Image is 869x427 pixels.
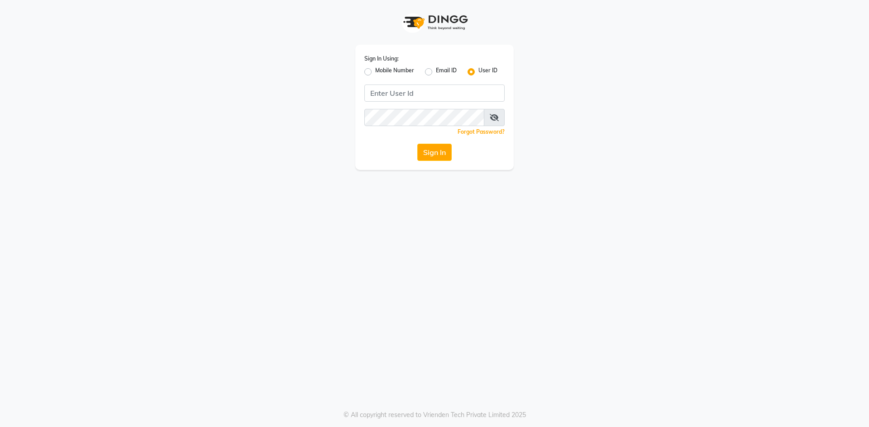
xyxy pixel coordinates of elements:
input: Username [364,109,484,126]
input: Username [364,84,505,102]
label: Sign In Using: [364,55,399,63]
label: Email ID [436,66,457,77]
button: Sign In [417,144,452,161]
a: Forgot Password? [458,128,505,135]
label: User ID [478,66,497,77]
img: logo1.svg [398,9,471,36]
label: Mobile Number [375,66,414,77]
